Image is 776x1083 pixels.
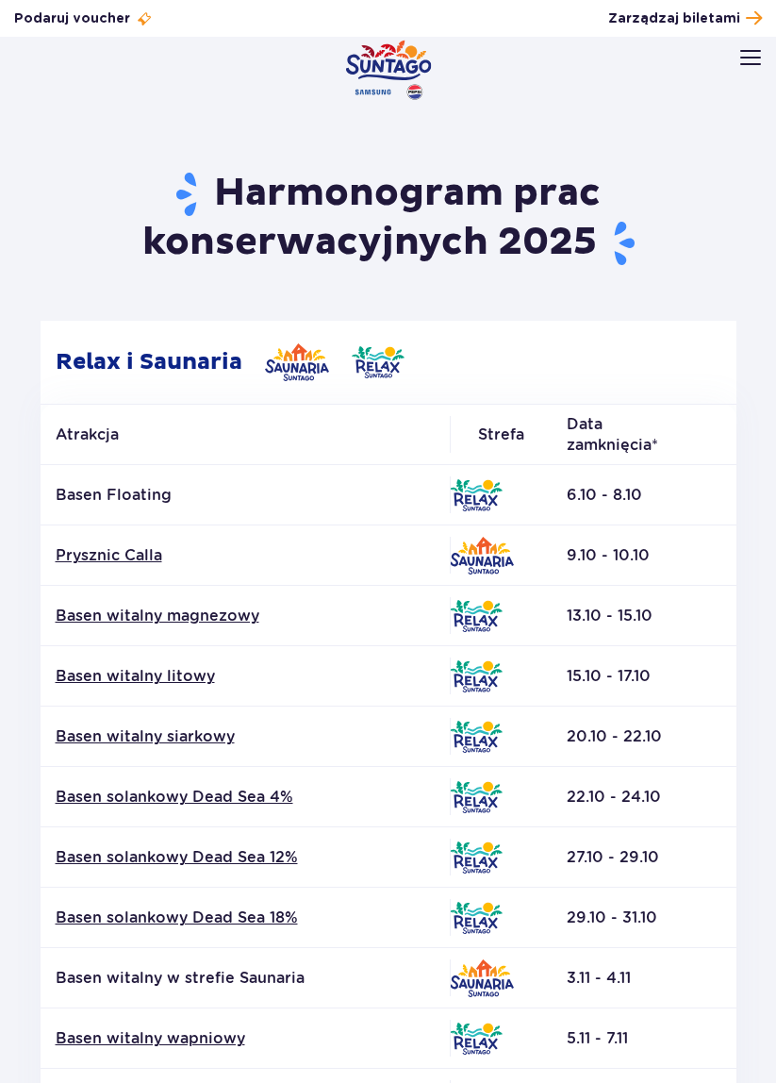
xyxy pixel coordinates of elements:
[450,902,503,934] img: Relax
[450,959,514,997] img: Saunaria
[41,170,736,268] h1: Harmonogram prac konserwacyjnych 2025
[740,50,761,65] img: Open menu
[450,660,503,692] img: Relax
[265,343,329,381] img: Saunaria
[552,948,735,1008] td: 3.11 - 4.11
[56,666,435,687] a: Basen witalny litowy
[56,787,435,808] a: Basen solankowy Dead Sea 4%
[56,726,435,747] a: Basen witalny siarkowy
[552,767,735,827] td: 22.10 - 24.10
[450,600,503,632] img: Relax
[56,1028,435,1049] a: Basen witalny wapniowy
[552,827,735,888] td: 27.10 - 29.10
[450,537,514,575] img: Saunaria
[450,721,503,753] img: Relax
[41,405,450,465] th: Atrakcja
[608,9,740,28] span: Zarządzaj biletami
[552,586,735,646] td: 13.10 - 15.10
[14,9,130,28] span: Podaruj voucher
[450,781,503,813] img: Relax
[552,707,735,767] td: 20.10 - 22.10
[450,1023,503,1055] img: Relax
[450,841,503,874] img: Relax
[608,6,762,31] a: Zarządzaj biletami
[552,405,735,465] th: Data zamknięcia*
[552,525,735,586] td: 9.10 - 10.10
[56,606,435,626] a: Basen witalny magnezowy
[56,968,435,989] p: Basen witalny w strefie Saunaria
[352,346,405,378] img: Relax
[56,847,435,868] a: Basen solankowy Dead Sea 12%
[552,646,735,707] td: 15.10 - 17.10
[450,405,553,465] th: Strefa
[450,479,503,511] img: Relax
[56,545,435,566] a: Prysznic Calla
[56,485,435,506] p: Basen Floating
[345,40,431,100] a: Park of Poland
[552,888,735,948] td: 29.10 - 31.10
[14,9,153,28] a: Podaruj voucher
[56,908,435,928] a: Basen solankowy Dead Sea 18%
[552,1008,735,1069] td: 5.11 - 7.11
[41,321,736,404] h2: Relax i Saunaria
[552,465,735,525] td: 6.10 - 8.10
